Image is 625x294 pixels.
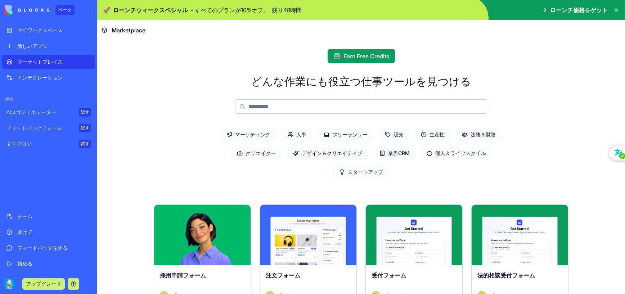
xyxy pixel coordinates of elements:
[191,6,269,14] p: - すべてのプランが10%オフ。
[17,260,91,267] div: 始める
[318,128,373,141] span: フリーランサー
[231,147,282,160] span: クリエイター
[17,58,91,65] div: マーケットプレイス
[477,272,535,279] span: 法的相談受付フォーム
[372,272,406,279] span: 受付フォーム
[282,128,312,141] span: 人事
[17,229,91,236] div: 助けて
[333,166,389,178] span: スタートアップ
[17,42,91,50] div: 新しいアプリ
[6,109,74,116] div: AIロゴジェネレーター
[2,55,95,69] a: マーケットプレイス
[22,278,65,290] button: アップグレード
[266,272,300,279] span: 注文フォーム
[5,5,50,15] img: logo
[2,137,95,151] a: 文学ブログ試す
[113,6,188,14] span: ローンチウィークスペシャル
[4,278,15,290] img: ACg8ocIDLxkJjStOD-w_mbGk6NyyOCYOl8XRqY0CXkzuj5u8VnELP77rfA=s96-c
[379,128,409,141] span: 販売
[221,128,276,141] span: マーケティング
[103,6,110,14] span: 🚀
[456,128,502,141] span: 法務＆財務
[2,39,95,53] a: 新しいアプリ
[79,108,91,117] div: 試す
[421,147,491,160] span: 個人＆ライフスタイル
[112,26,145,35] span: Marketplace
[79,140,91,148] div: 試す
[17,74,91,81] div: インテグレーション
[2,121,95,135] a: フィードバックフォーム試す
[343,52,389,60] span: Earn Free Credits
[17,244,91,252] div: フィードバックを送る
[79,124,91,132] div: 試す
[2,105,95,119] a: AIロゴジェネレーター試す
[2,96,95,102] span: 最近
[415,128,450,141] span: 生産性
[2,241,95,255] a: フィードバックを送る
[374,147,415,160] span: 業界CRM
[2,225,95,239] a: 助けて
[55,5,75,15] div: ベータ
[550,6,608,14] span: ローンチ価格をゲット
[2,23,95,37] a: マイワークスペース
[251,75,471,88] h2: どんな作業にも役立つ仕事ツールを見つける
[160,272,206,279] span: 採用申請フォーム
[272,6,302,14] p: 残り48時間
[2,71,95,85] a: インテグレーション
[328,49,395,63] button: Earn Free Credits
[2,209,95,223] a: チーム
[6,140,74,148] div: 文学ブログ
[2,257,95,271] a: 始める
[6,125,74,132] div: フィードバックフォーム
[5,5,75,15] a: ベータ
[17,27,91,34] div: マイワークスペース
[17,213,91,220] div: チーム
[287,147,368,160] span: デザイン＆クリエイティブ
[22,280,65,287] a: アップグレード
